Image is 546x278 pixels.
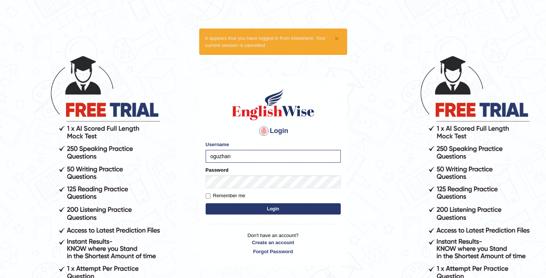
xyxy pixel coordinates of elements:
[206,232,341,255] p: Don't have an account?
[199,29,347,55] div: It appears that you have logged in from elsewhere. Your current session is cancelled
[206,125,341,137] h4: Login
[206,248,341,255] a: Forgot Password
[334,35,339,42] button: ×
[206,141,229,148] label: Username
[206,239,341,246] a: Create an account
[206,166,229,174] label: Password
[206,203,341,215] button: Login
[206,192,245,199] label: Remember me
[206,193,211,198] input: Remember me
[230,88,316,121] img: Logo of English Wise sign in for intelligent practice with AI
